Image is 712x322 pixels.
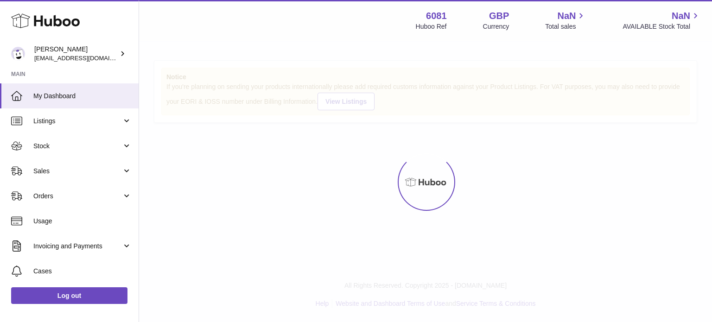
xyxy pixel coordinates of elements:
span: Total sales [545,22,586,31]
strong: GBP [489,10,509,22]
div: Huboo Ref [416,22,447,31]
div: [PERSON_NAME] [34,45,118,63]
span: My Dashboard [33,92,132,101]
span: Invoicing and Payments [33,242,122,251]
img: hello@pogsheadphones.com [11,47,25,61]
span: Orders [33,192,122,201]
span: NaN [672,10,690,22]
span: [EMAIL_ADDRESS][DOMAIN_NAME] [34,54,136,62]
a: NaN AVAILABLE Stock Total [623,10,701,31]
a: NaN Total sales [545,10,586,31]
span: Stock [33,142,122,151]
span: Cases [33,267,132,276]
span: Sales [33,167,122,176]
span: AVAILABLE Stock Total [623,22,701,31]
span: Usage [33,217,132,226]
span: NaN [557,10,576,22]
div: Currency [483,22,509,31]
span: Listings [33,117,122,126]
a: Log out [11,287,127,304]
strong: 6081 [426,10,447,22]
